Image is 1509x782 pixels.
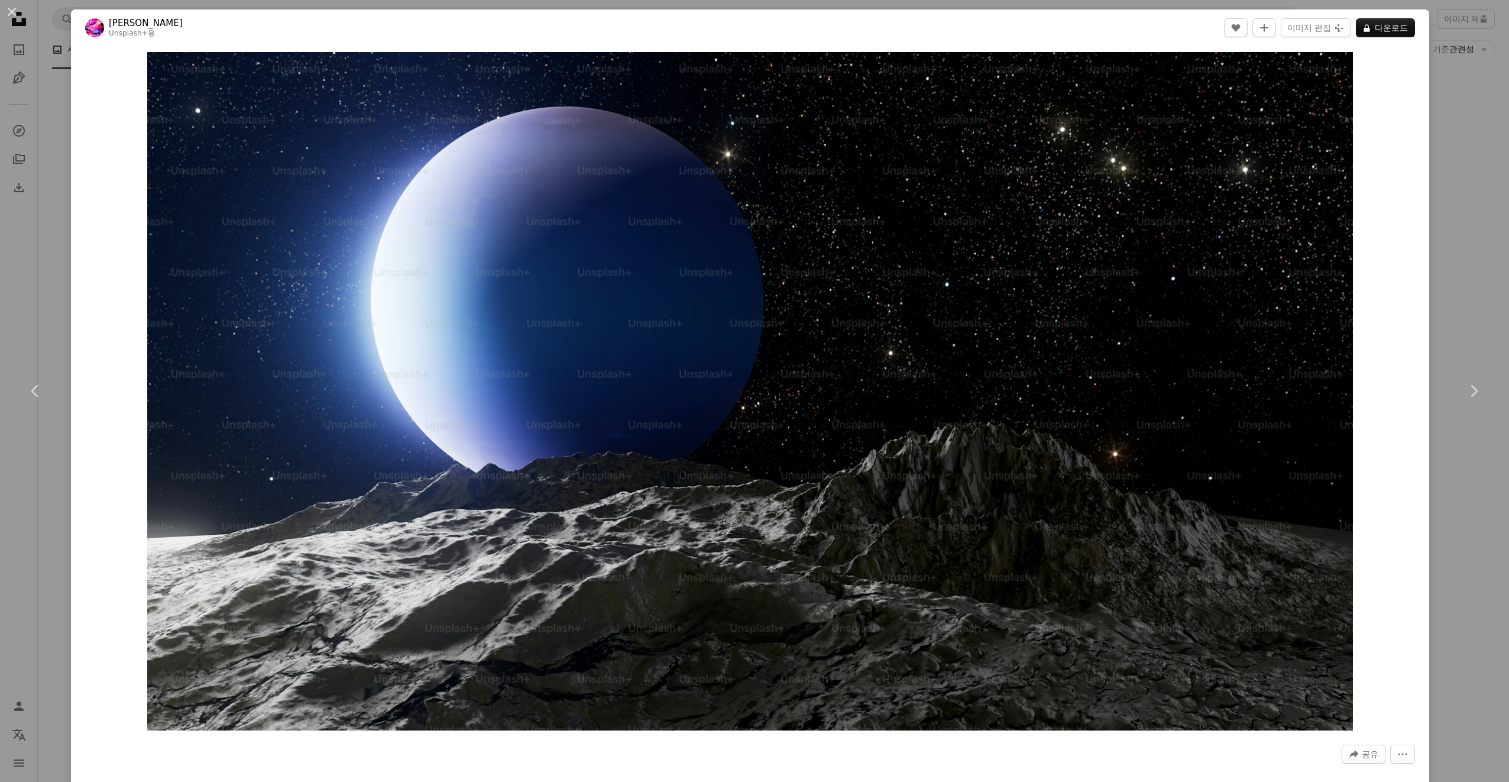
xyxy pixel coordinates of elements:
button: 이미지 편집 [1281,18,1351,37]
button: 다운로드 [1356,18,1415,37]
button: 컬렉션에 추가 [1252,18,1276,37]
img: 달 표면에 있는 멀리 있는 물체를 렌더링한 예술가 [147,52,1353,731]
button: 이 이미지 공유 [1342,745,1385,764]
button: 좋아요 [1224,18,1248,37]
div: 용 [109,29,183,38]
button: 더 많은 작업 [1390,745,1415,764]
button: 이 이미지 확대 [147,52,1353,731]
a: Unsplash+ [109,29,148,37]
a: [PERSON_NAME] [109,17,183,29]
span: 공유 [1362,745,1378,763]
img: Nigel Hoare의 프로필로 이동 [85,18,104,37]
a: 다음 [1438,334,1509,448]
